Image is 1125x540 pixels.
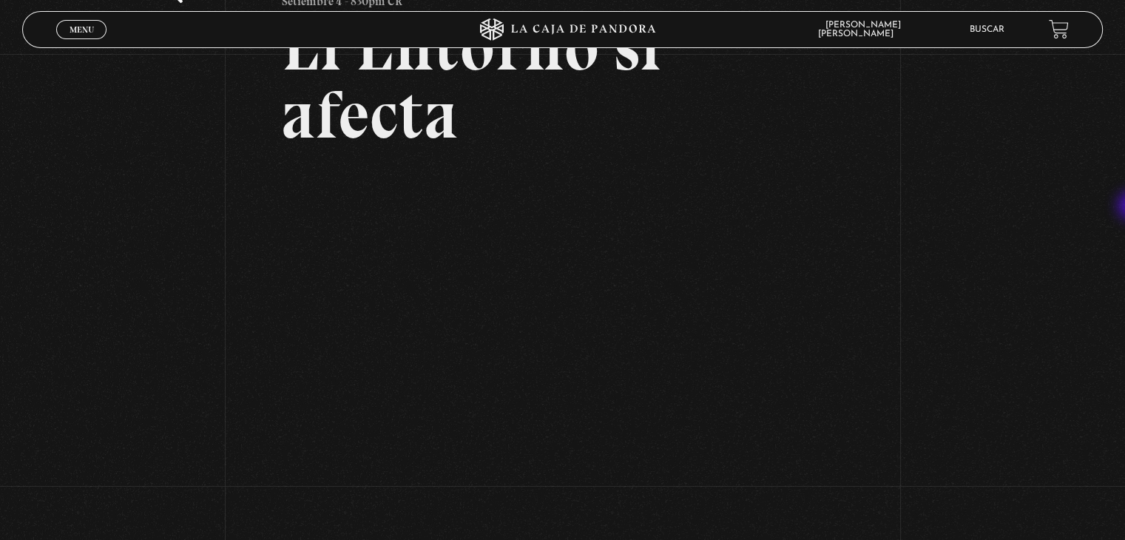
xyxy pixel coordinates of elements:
span: Cerrar [64,37,99,47]
span: [PERSON_NAME] [PERSON_NAME] [818,21,908,38]
a: Buscar [970,25,1004,34]
a: View your shopping cart [1049,19,1069,39]
h2: El Entorno sí afecta [282,13,843,149]
span: Menu [70,25,94,34]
